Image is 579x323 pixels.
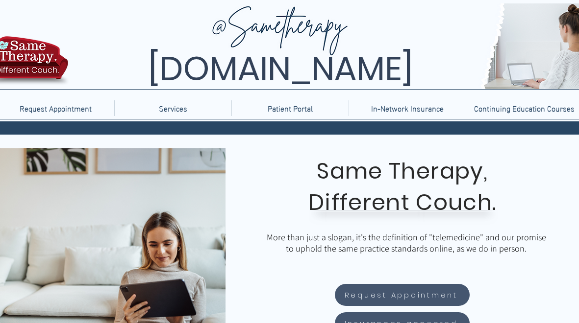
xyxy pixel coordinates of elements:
a: Patient Portal [231,100,349,116]
p: Patient Portal [263,100,318,116]
a: In-Network Insurance [349,100,466,116]
p: More than just a slogan, it's the definition of "telemedicine" and our promise to uphold the same... [264,231,549,254]
span: Different Couch. [308,187,497,218]
div: Services [114,100,231,116]
p: In-Network Insurance [366,100,449,116]
a: Request Appointment [335,284,470,306]
span: [DOMAIN_NAME] [148,46,413,92]
p: Request Appointment [15,100,97,116]
span: Request Appointment [345,289,458,300]
p: Services [154,100,192,116]
span: Same Therapy, [317,156,488,186]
